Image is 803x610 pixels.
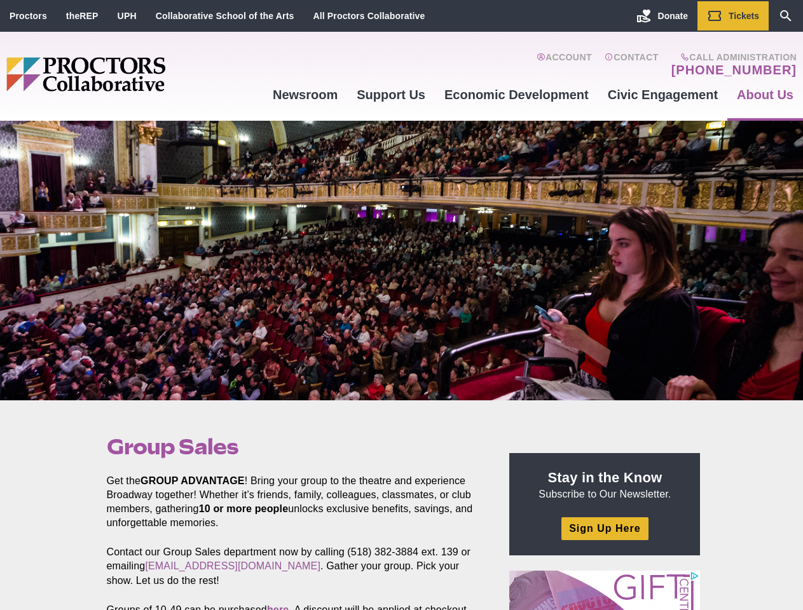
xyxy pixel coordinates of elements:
[671,62,797,78] a: [PHONE_NUMBER]
[561,517,648,539] a: Sign Up Here
[729,11,759,21] span: Tickets
[145,560,320,571] a: [EMAIL_ADDRESS][DOMAIN_NAME]
[605,52,659,78] a: Contact
[537,52,592,78] a: Account
[118,11,137,21] a: UPH
[435,78,598,112] a: Economic Development
[263,78,347,112] a: Newsroom
[199,503,289,514] strong: 10 or more people
[107,545,481,587] p: Contact our Group Sales department now by calling (518) 382-3884 ext. 139 or emailing . Gather yo...
[313,11,425,21] a: All Proctors Collaborative
[347,78,435,112] a: Support Us
[107,474,481,530] p: Get the ! Bring your group to the theatre and experience Broadway together! Whether it’s friends,...
[548,470,662,485] strong: Stay in the Know
[156,11,294,21] a: Collaborative School of the Arts
[727,78,803,112] a: About Us
[525,468,685,501] p: Subscribe to Our Newsletter.
[697,1,769,30] a: Tickets
[627,1,697,30] a: Donate
[141,475,245,486] strong: GROUP ADVANTAGE
[658,11,688,21] span: Donate
[769,1,803,30] a: Search
[668,52,797,62] span: Call Administration
[6,57,263,91] img: Proctors logo
[10,11,47,21] a: Proctors
[598,78,727,112] a: Civic Engagement
[107,435,481,459] h1: Group Sales
[66,11,99,21] a: theREP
